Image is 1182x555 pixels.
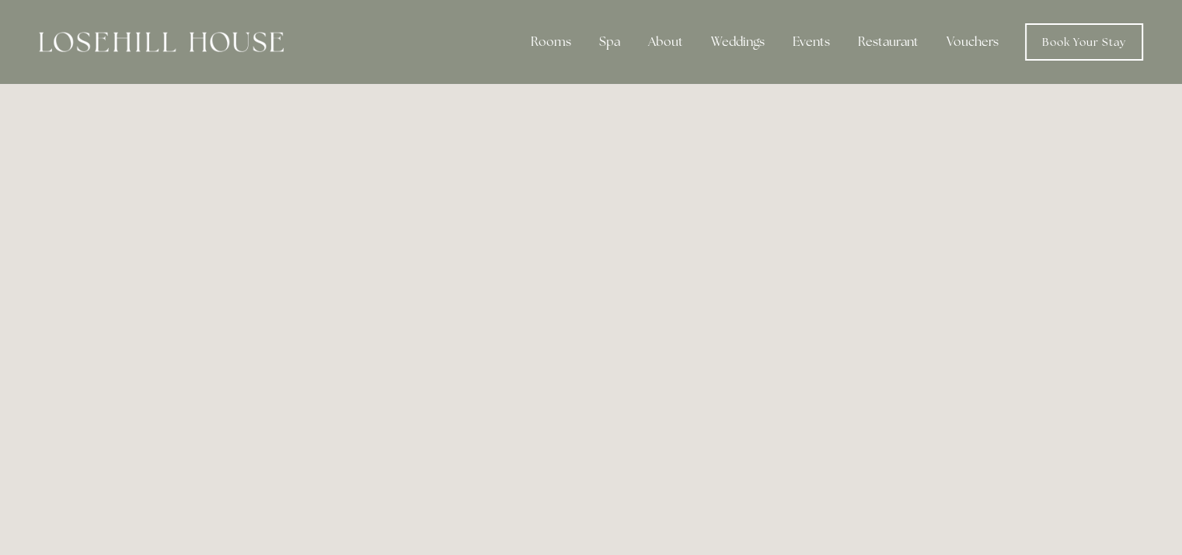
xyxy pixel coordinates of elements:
[780,26,842,58] div: Events
[518,26,584,58] div: Rooms
[846,26,931,58] div: Restaurant
[39,32,284,52] img: Losehill House
[636,26,696,58] div: About
[587,26,633,58] div: Spa
[699,26,777,58] div: Weddings
[1025,23,1143,61] a: Book Your Stay
[934,26,1011,58] a: Vouchers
